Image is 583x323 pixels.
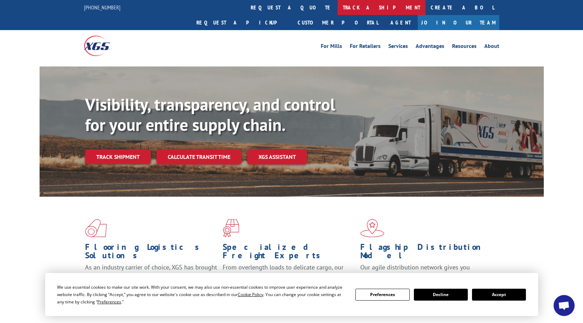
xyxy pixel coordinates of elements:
[355,289,409,301] button: Preferences
[238,292,263,297] span: Cookie Policy
[292,15,383,30] a: Customer Portal
[223,243,355,263] h1: Specialized Freight Experts
[383,15,418,30] a: Agent
[223,263,355,294] p: From overlength loads to delicate cargo, our experienced staff knows the best way to move your fr...
[223,219,239,237] img: xgs-icon-focused-on-flooring-red
[85,149,151,164] a: Track shipment
[484,43,499,51] a: About
[191,15,292,30] a: Request a pickup
[85,93,335,135] b: Visibility, transparency, and control for your entire supply chain.
[247,149,307,164] a: XGS ASSISTANT
[472,289,526,301] button: Accept
[57,283,347,306] div: We use essential cookies to make our site work. With your consent, we may also use non-essential ...
[321,43,342,51] a: For Mills
[85,263,217,288] span: As an industry carrier of choice, XGS has brought innovation and dedication to flooring logistics...
[350,43,381,51] a: For Retailers
[85,243,217,263] h1: Flooring Logistics Solutions
[452,43,477,51] a: Resources
[85,219,107,237] img: xgs-icon-total-supply-chain-intelligence-red
[360,243,493,263] h1: Flagship Distribution Model
[360,219,384,237] img: xgs-icon-flagship-distribution-model-red
[388,43,408,51] a: Services
[418,15,499,30] a: Join Our Team
[45,273,538,316] div: Cookie Consent Prompt
[554,295,575,316] div: Open chat
[416,43,444,51] a: Advantages
[360,263,489,280] span: Our agile distribution network gives you nationwide inventory management on demand.
[157,149,242,164] a: Calculate transit time
[84,4,120,11] a: [PHONE_NUMBER]
[97,299,121,305] span: Preferences
[414,289,468,301] button: Decline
